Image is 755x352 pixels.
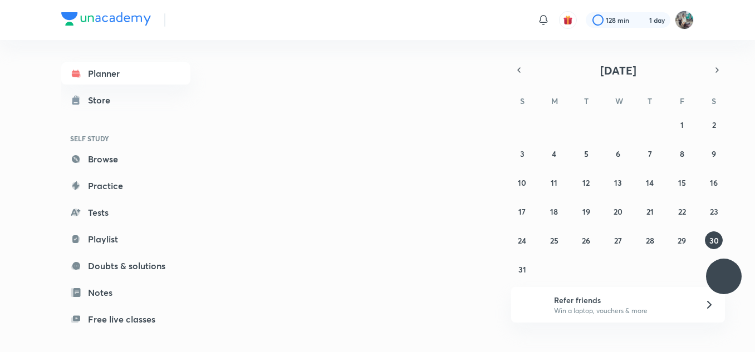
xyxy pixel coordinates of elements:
[545,231,563,249] button: August 25, 2025
[600,63,636,78] span: [DATE]
[705,202,723,220] button: August 23, 2025
[61,12,151,26] img: Company Logo
[513,145,531,162] button: August 3, 2025
[545,173,563,191] button: August 11, 2025
[678,177,686,188] abbr: August 15, 2025
[582,206,590,217] abbr: August 19, 2025
[641,231,659,249] button: August 28, 2025
[88,93,117,107] div: Store
[582,235,590,246] abbr: August 26, 2025
[551,96,558,106] abbr: Monday
[545,202,563,220] button: August 18, 2025
[520,96,524,106] abbr: Sunday
[61,228,190,250] a: Playlist
[520,294,542,316] img: referral
[559,11,577,29] button: avatar
[673,231,691,249] button: August 29, 2025
[717,270,731,283] img: ttu
[61,201,190,224] a: Tests
[545,145,563,162] button: August 4, 2025
[550,235,558,246] abbr: August 25, 2025
[646,235,654,246] abbr: August 28, 2025
[518,235,526,246] abbr: August 24, 2025
[705,231,723,249] button: August 30, 2025
[61,62,190,85] a: Planner
[710,177,718,188] abbr: August 16, 2025
[648,96,652,106] abbr: Thursday
[61,12,151,28] a: Company Logo
[554,306,691,316] p: Win a laptop, vouchers & more
[614,235,622,246] abbr: August 27, 2025
[609,173,627,191] button: August 13, 2025
[636,14,647,26] img: streak
[680,120,684,130] abbr: August 1, 2025
[614,206,622,217] abbr: August 20, 2025
[705,173,723,191] button: August 16, 2025
[609,202,627,220] button: August 20, 2025
[577,231,595,249] button: August 26, 2025
[552,148,556,159] abbr: August 4, 2025
[641,145,659,162] button: August 7, 2025
[710,206,718,217] abbr: August 23, 2025
[513,260,531,278] button: August 31, 2025
[554,294,691,306] h6: Refer friends
[527,62,709,78] button: [DATE]
[675,11,694,29] img: Umar Parsuwale
[673,173,691,191] button: August 15, 2025
[680,96,684,106] abbr: Friday
[513,173,531,191] button: August 10, 2025
[705,145,723,162] button: August 9, 2025
[551,177,557,188] abbr: August 11, 2025
[61,89,190,111] a: Store
[712,120,716,130] abbr: August 2, 2025
[614,177,622,188] abbr: August 13, 2025
[518,206,526,217] abbr: August 17, 2025
[648,148,652,159] abbr: August 7, 2025
[577,202,595,220] button: August 19, 2025
[646,177,654,188] abbr: August 14, 2025
[61,308,190,330] a: Free live classes
[61,129,190,148] h6: SELF STUDY
[705,116,723,133] button: August 2, 2025
[678,206,686,217] abbr: August 22, 2025
[518,264,526,275] abbr: August 31, 2025
[520,148,524,159] abbr: August 3, 2025
[61,281,190,304] a: Notes
[61,148,190,170] a: Browse
[641,202,659,220] button: August 21, 2025
[513,202,531,220] button: August 17, 2025
[609,231,627,249] button: August 27, 2025
[61,255,190,277] a: Doubts & solutions
[584,148,589,159] abbr: August 5, 2025
[584,96,589,106] abbr: Tuesday
[513,231,531,249] button: August 24, 2025
[641,173,659,191] button: August 14, 2025
[577,145,595,162] button: August 5, 2025
[673,116,691,133] button: August 1, 2025
[577,173,595,191] button: August 12, 2025
[582,177,590,188] abbr: August 12, 2025
[709,235,719,246] abbr: August 30, 2025
[61,175,190,197] a: Practice
[563,15,573,25] img: avatar
[673,145,691,162] button: August 8, 2025
[518,177,526,188] abbr: August 10, 2025
[550,206,558,217] abbr: August 18, 2025
[673,202,691,220] button: August 22, 2025
[615,96,623,106] abbr: Wednesday
[609,145,627,162] button: August 6, 2025
[678,235,686,246] abbr: August 29, 2025
[712,148,716,159] abbr: August 9, 2025
[616,148,620,159] abbr: August 6, 2025
[712,96,716,106] abbr: Saturday
[646,206,654,217] abbr: August 21, 2025
[680,148,684,159] abbr: August 8, 2025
